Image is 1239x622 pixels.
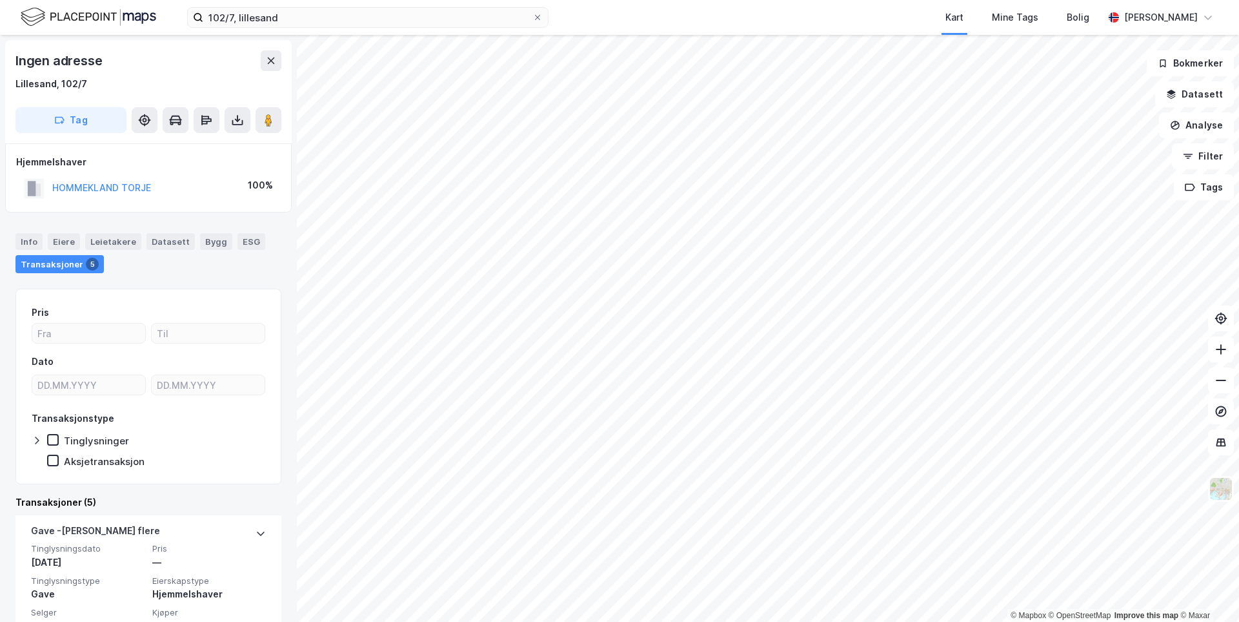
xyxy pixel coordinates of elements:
[1174,174,1234,200] button: Tags
[152,607,266,618] span: Kjøper
[1159,112,1234,138] button: Analyse
[15,76,87,92] div: Lillesand, 102/7
[32,354,54,369] div: Dato
[15,255,104,273] div: Transaksjoner
[85,233,141,250] div: Leietakere
[1114,611,1178,620] a: Improve this map
[203,8,532,27] input: Søk på adresse, matrikkel, gårdeiere, leietakere eller personer
[152,375,265,395] input: DD.MM.YYYY
[992,10,1038,25] div: Mine Tags
[152,324,265,343] input: Til
[31,523,160,544] div: Gave - [PERSON_NAME] flere
[200,233,232,250] div: Bygg
[31,607,145,618] span: Selger
[64,455,145,468] div: Aksjetransaksjon
[1124,10,1198,25] div: [PERSON_NAME]
[152,586,266,602] div: Hjemmelshaver
[15,233,43,250] div: Info
[152,575,266,586] span: Eierskapstype
[1174,560,1239,622] iframe: Chat Widget
[1067,10,1089,25] div: Bolig
[1155,81,1234,107] button: Datasett
[1049,611,1111,620] a: OpenStreetMap
[945,10,963,25] div: Kart
[48,233,80,250] div: Eiere
[32,411,114,426] div: Transaksjonstype
[237,233,265,250] div: ESG
[16,154,281,170] div: Hjemmelshaver
[31,575,145,586] span: Tinglysningstype
[15,495,281,510] div: Transaksjoner (5)
[32,305,49,320] div: Pris
[31,555,145,570] div: [DATE]
[32,324,145,343] input: Fra
[31,586,145,602] div: Gave
[31,543,145,554] span: Tinglysningsdato
[15,50,105,71] div: Ingen adresse
[1209,477,1233,501] img: Z
[248,178,273,193] div: 100%
[152,555,266,570] div: —
[152,543,266,554] span: Pris
[21,6,156,28] img: logo.f888ab2527a4732fd821a326f86c7f29.svg
[32,375,145,395] input: DD.MM.YYYY
[86,258,99,271] div: 5
[1011,611,1046,620] a: Mapbox
[15,107,126,133] button: Tag
[146,233,195,250] div: Datasett
[1147,50,1234,76] button: Bokmerker
[1174,560,1239,622] div: Kontrollprogram for chat
[1172,143,1234,169] button: Filter
[64,435,129,447] div: Tinglysninger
